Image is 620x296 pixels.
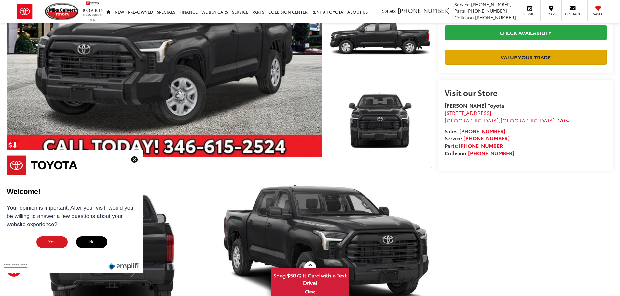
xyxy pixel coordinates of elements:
[454,1,470,7] span: Service
[445,50,607,64] a: Value Your Trade
[591,12,605,16] span: Saved
[463,134,510,142] a: [PHONE_NUMBER]
[501,116,555,124] span: [GEOGRAPHIC_DATA]
[445,109,491,116] span: [STREET_ADDRESS]
[522,12,537,16] span: Service
[468,149,514,157] a: [PHONE_NUMBER]
[381,6,396,15] span: Sales
[459,142,505,149] a: [PHONE_NUMBER]
[445,142,505,149] strong: Parts:
[445,116,571,124] span: ,
[475,14,516,20] span: [PHONE_NUMBER]
[7,139,20,150] a: Get Price Drop Alert
[272,268,349,288] span: Snag $50 Gift Card with a Test Drive!
[454,14,474,20] span: Collision
[445,127,505,135] strong: Sales:
[466,7,507,14] span: [PHONE_NUMBER]
[327,79,432,158] img: 2025 Toyota Tundra SR
[459,127,505,135] a: [PHONE_NUMBER]
[565,12,580,16] span: Contact
[45,3,79,20] img: Mike Calvert Toyota
[329,80,432,157] a: Expand Photo 3
[556,116,571,124] span: 77054
[454,7,465,14] span: Parts
[445,116,499,124] span: [GEOGRAPHIC_DATA]
[445,25,607,40] a: Check Availability
[445,109,571,124] a: [STREET_ADDRESS] [GEOGRAPHIC_DATA],[GEOGRAPHIC_DATA] 77054
[471,1,512,7] span: [PHONE_NUMBER]
[445,88,607,97] h2: Visit our Store
[445,134,510,142] strong: Service:
[445,149,514,157] strong: Collision:
[544,12,558,16] span: Map
[445,101,504,109] strong: [PERSON_NAME] Toyota
[398,6,450,15] span: [PHONE_NUMBER]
